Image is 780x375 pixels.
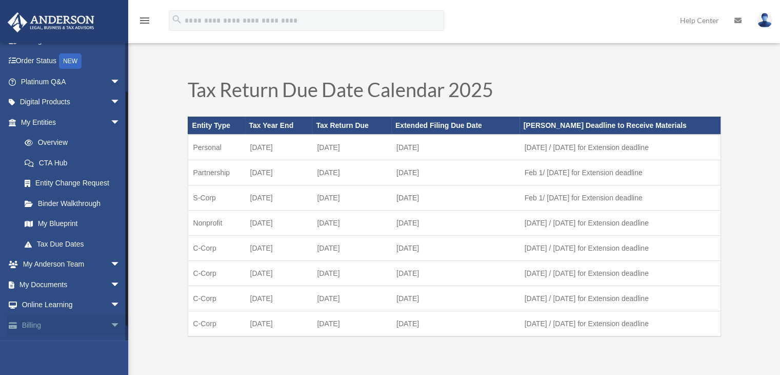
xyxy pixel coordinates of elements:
[245,260,312,286] td: [DATE]
[391,210,519,235] td: [DATE]
[391,286,519,311] td: [DATE]
[7,335,136,356] a: Events Calendar
[7,315,136,335] a: Billingarrow_drop_down
[138,18,151,27] a: menu
[312,185,391,210] td: [DATE]
[14,234,131,254] a: Tax Due Dates
[188,210,245,235] td: Nonprofit
[7,295,136,315] a: Online Learningarrow_drop_down
[14,193,136,214] a: Binder Walkthrough
[245,135,312,160] td: [DATE]
[14,133,136,153] a: Overview
[519,117,721,134] th: [PERSON_NAME] Deadline to Receive Materials
[110,295,131,316] span: arrow_drop_down
[7,112,136,133] a: My Entitiesarrow_drop_down
[14,173,136,194] a: Entity Change Request
[188,311,245,336] td: C-Corp
[245,286,312,311] td: [DATE]
[312,117,391,134] th: Tax Return Due
[14,153,136,173] a: CTA Hub
[312,160,391,185] td: [DATE]
[188,80,721,104] h1: Tax Return Due Date Calendar 2025
[188,235,245,260] td: C-Corp
[188,286,245,311] td: C-Corp
[312,260,391,286] td: [DATE]
[188,160,245,185] td: Partnership
[245,311,312,336] td: [DATE]
[519,286,721,311] td: [DATE] / [DATE] for Extension deadline
[245,210,312,235] td: [DATE]
[312,235,391,260] td: [DATE]
[7,92,136,113] a: Digital Productsarrow_drop_down
[110,274,131,295] span: arrow_drop_down
[391,117,519,134] th: Extended Filing Due Date
[188,135,245,160] td: Personal
[391,160,519,185] td: [DATE]
[391,311,519,336] td: [DATE]
[391,135,519,160] td: [DATE]
[312,135,391,160] td: [DATE]
[391,260,519,286] td: [DATE]
[110,71,131,92] span: arrow_drop_down
[245,117,312,134] th: Tax Year End
[312,286,391,311] td: [DATE]
[245,185,312,210] td: [DATE]
[188,260,245,286] td: C-Corp
[312,210,391,235] td: [DATE]
[7,51,136,72] a: Order StatusNEW
[110,112,131,133] span: arrow_drop_down
[519,135,721,160] td: [DATE] / [DATE] for Extension deadline
[59,53,82,69] div: NEW
[110,315,131,336] span: arrow_drop_down
[519,210,721,235] td: [DATE] / [DATE] for Extension deadline
[519,185,721,210] td: Feb 1/ [DATE] for Extension deadline
[7,274,136,295] a: My Documentsarrow_drop_down
[519,260,721,286] td: [DATE] / [DATE] for Extension deadline
[7,254,136,275] a: My Anderson Teamarrow_drop_down
[188,185,245,210] td: S-Corp
[188,117,245,134] th: Entity Type
[7,71,136,92] a: Platinum Q&Aarrow_drop_down
[519,235,721,260] td: [DATE] / [DATE] for Extension deadline
[110,92,131,113] span: arrow_drop_down
[171,14,183,25] i: search
[138,14,151,27] i: menu
[110,254,131,275] span: arrow_drop_down
[245,160,312,185] td: [DATE]
[14,214,136,234] a: My Blueprint
[519,160,721,185] td: Feb 1/ [DATE] for Extension deadline
[757,13,772,28] img: User Pic
[245,235,312,260] td: [DATE]
[5,12,97,32] img: Anderson Advisors Platinum Portal
[391,185,519,210] td: [DATE]
[391,235,519,260] td: [DATE]
[519,311,721,336] td: [DATE] / [DATE] for Extension deadline
[312,311,391,336] td: [DATE]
